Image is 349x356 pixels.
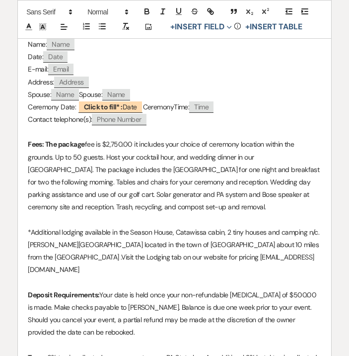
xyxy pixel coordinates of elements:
span: Text Color [22,21,36,33]
span: Text Background Color [36,21,50,33]
p: Name: [28,38,321,51]
p: Your date is held once your non-refundable [MEDICAL_DATA] of $500.00 is made. Make checks payable... [28,289,321,339]
span: Phone Number [92,114,146,125]
strong: Fees: The package [28,140,84,149]
p: Spouse: Spouse: [28,89,321,101]
b: Click to fill* : [84,102,123,111]
p: Date: [28,51,321,63]
p: fee is $2,750.00 it includes your choice of ceremony location within the grounds. Up to 50 guests... [28,138,321,213]
span: Email [48,64,73,75]
span: + [245,23,250,31]
p: Contact telephone(s): [28,113,321,126]
span: Date [78,100,143,113]
span: Date [43,51,68,63]
span: Name [51,89,79,100]
span: Address [54,77,89,88]
button: +Insert Table [242,21,306,33]
span: Header Formats [83,6,132,18]
p: Address: [28,76,321,89]
span: + [170,23,175,31]
strong: Deposit Requirements: [28,290,99,299]
span: Name [102,89,130,100]
p: Ceremony Date: CeremonyTime: [28,101,321,113]
p: *Additional lodging available in the Season House, Catawissa cabin, 2 tiny houses and camping n/c... [28,226,321,276]
span: Name [47,39,74,50]
p: E-mail: [28,63,321,76]
span: Time [189,101,213,113]
button: Insert Field [167,21,235,33]
span: Alignment [57,21,71,33]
